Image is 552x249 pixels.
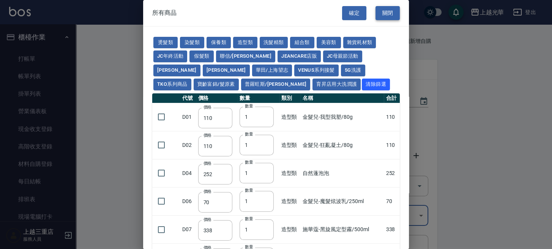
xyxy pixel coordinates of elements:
[194,79,239,90] button: 寶齡富錦/髮原素
[180,216,196,244] td: D07
[196,93,238,103] th: 價格
[323,50,362,62] button: JC母親節活動
[245,188,253,193] label: 數量
[203,65,250,76] button: [PERSON_NAME]
[301,187,384,215] td: 金髮兒-魔髮炫波乳/250ml
[180,187,196,215] td: D06
[245,103,253,109] label: 數量
[279,131,301,159] td: 造型類
[312,79,361,90] button: 育昇店用大洗潤護
[152,9,177,17] span: 所有商品
[233,37,257,49] button: 造型類
[180,37,204,49] button: 染髮類
[245,216,253,222] label: 數量
[207,37,231,49] button: 保養類
[290,37,314,49] button: 組合類
[301,103,384,131] td: 金髮兒-我型我塑/80g
[301,131,384,159] td: 金髮兒-狂亂凝土/80g
[301,216,384,244] td: 施華蔻-黑旋風定型霧/500ml
[301,159,384,187] td: 自然蓬泡泡
[384,216,400,244] td: 338
[238,93,279,103] th: 數量
[180,93,196,103] th: 代號
[279,103,301,131] td: 造型類
[375,6,400,20] button: 關閉
[343,37,376,49] button: 雜貨耗材類
[384,93,400,103] th: 合計
[245,131,253,137] label: 數量
[301,93,384,103] th: 名稱
[294,65,338,76] button: Venus系列接髮
[279,93,301,103] th: 類別
[362,79,390,90] button: 清除篩選
[245,159,253,165] label: 數量
[384,187,400,215] td: 70
[384,159,400,187] td: 252
[252,65,292,76] button: 華田/上海望志
[260,37,288,49] button: 洗髮精類
[278,50,321,62] button: JeanCare店販
[153,65,200,76] button: [PERSON_NAME]
[279,187,301,215] td: 造型類
[384,131,400,159] td: 110
[216,50,275,62] button: 聯信/[PERSON_NAME]
[241,79,311,90] button: 普羅旺斯/[PERSON_NAME]
[203,104,211,110] label: 價格
[384,103,400,131] td: 110
[203,161,211,166] label: 價格
[279,216,301,244] td: 造型類
[342,6,366,20] button: 確定
[153,37,178,49] button: 燙髮類
[153,79,191,90] button: TKO系列商品
[203,132,211,138] label: 價格
[341,65,365,76] button: 5G洗護
[317,37,341,49] button: 美容類
[180,159,196,187] td: D04
[189,50,214,62] button: 假髮類
[203,217,211,222] label: 價格
[203,189,211,194] label: 價格
[153,50,187,62] button: JC年終活動
[180,103,196,131] td: D01
[279,159,301,187] td: 造型類
[180,131,196,159] td: D02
